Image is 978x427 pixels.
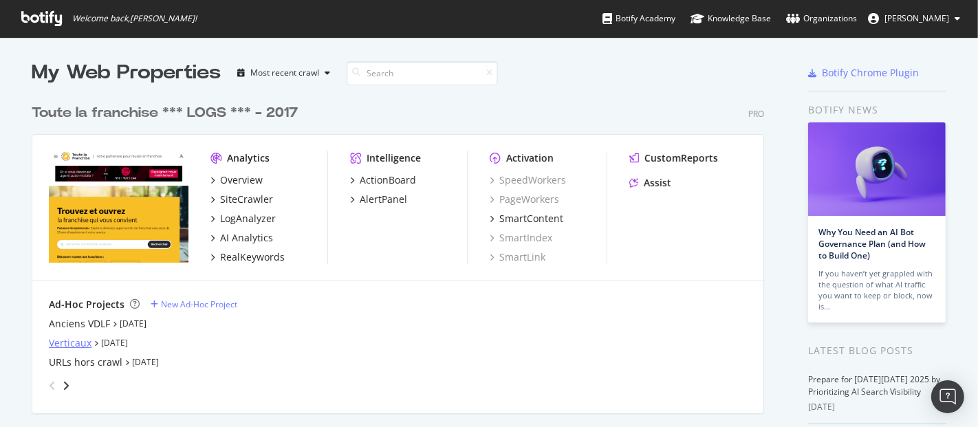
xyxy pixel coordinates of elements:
div: Most recent crawl [250,69,319,77]
a: URLs hors crawl [49,355,122,369]
div: Activation [506,151,554,165]
a: SmartIndex [490,231,552,245]
a: AlertPanel [350,193,407,206]
div: AI Analytics [220,231,273,245]
div: Ad-Hoc Projects [49,298,124,311]
div: My Web Properties [32,59,221,87]
img: Why You Need an AI Bot Governance Plan (and How to Build One) [808,122,946,216]
span: Gwendoline Barreau [884,12,949,24]
a: SpeedWorkers [490,173,566,187]
a: Toute la franchise *** LOGS *** - 2017 [32,103,303,123]
a: RealKeywords [210,250,285,264]
div: Botify Chrome Plugin [822,66,919,80]
div: Overview [220,173,263,187]
a: [DATE] [101,337,128,349]
a: SmartLink [490,250,545,264]
a: Why You Need an AI Bot Governance Plan (and How to Build One) [818,226,926,261]
div: Assist [644,176,671,190]
a: CustomReports [629,151,718,165]
a: AI Analytics [210,231,273,245]
div: Pro [748,108,764,120]
button: Most recent crawl [232,62,336,84]
div: Botify news [808,102,946,118]
a: [DATE] [120,318,146,329]
a: ActionBoard [350,173,416,187]
div: Open Intercom Messenger [931,380,964,413]
button: [PERSON_NAME] [857,8,971,30]
div: ActionBoard [360,173,416,187]
a: PageWorkers [490,193,559,206]
div: LogAnalyzer [220,212,276,226]
a: [DATE] [132,356,159,368]
a: SmartContent [490,212,563,226]
div: Organizations [786,12,857,25]
div: SiteCrawler [220,193,273,206]
div: Latest Blog Posts [808,343,946,358]
div: CustomReports [644,151,718,165]
div: Toute la franchise *** LOGS *** - 2017 [32,103,298,123]
a: Botify Chrome Plugin [808,66,919,80]
div: AlertPanel [360,193,407,206]
a: LogAnalyzer [210,212,276,226]
input: Search [347,61,498,85]
span: Welcome back, [PERSON_NAME] ! [72,13,197,24]
div: angle-right [61,379,71,393]
div: [DATE] [808,401,946,413]
a: SiteCrawler [210,193,273,206]
a: Anciens VDLF [49,317,110,331]
div: Knowledge Base [691,12,771,25]
div: Botify Academy [602,12,675,25]
img: toute-la-franchise.com [49,151,188,263]
div: RealKeywords [220,250,285,264]
div: Analytics [227,151,270,165]
div: SmartContent [499,212,563,226]
a: Verticaux [49,336,91,350]
a: New Ad-Hoc Project [151,298,237,310]
a: Overview [210,173,263,187]
div: angle-left [43,375,61,397]
div: Intelligence [367,151,421,165]
a: Assist [629,176,671,190]
div: If you haven’t yet grappled with the question of what AI traffic you want to keep or block, now is… [818,268,935,312]
div: New Ad-Hoc Project [161,298,237,310]
a: Prepare for [DATE][DATE] 2025 by Prioritizing AI Search Visibility [808,373,940,397]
